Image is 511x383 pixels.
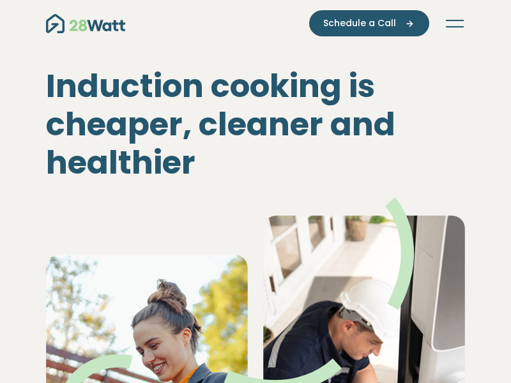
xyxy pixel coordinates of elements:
[46,10,465,36] nav: Main navigation
[445,17,465,30] button: Toggle navigation
[309,10,429,36] button: Schedule a Call
[323,17,396,30] span: Schedule a Call
[46,14,125,33] img: 28Watt
[46,67,465,182] h1: Induction cooking is cheaper, cleaner and healthier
